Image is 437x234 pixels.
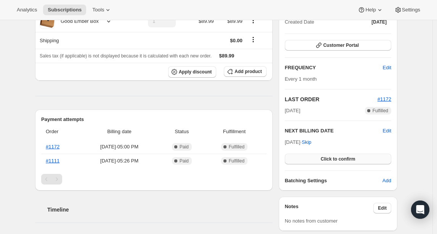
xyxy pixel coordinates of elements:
span: Fulfilled [229,144,244,150]
h2: LAST ORDER [285,96,378,103]
button: Apply discount [168,66,217,78]
button: Settings [390,5,425,15]
button: Edit [378,62,396,74]
span: Tools [92,7,104,13]
span: $89.99 [199,18,214,24]
button: #1172 [378,96,391,103]
button: Analytics [12,5,42,15]
span: [DATE] [285,107,300,115]
a: #1172 [46,144,59,150]
button: Product actions [247,16,259,25]
span: Paid [180,144,189,150]
button: Edit [383,127,391,135]
div: Open Intercom Messenger [411,201,429,219]
span: Skip [302,138,311,146]
span: [DATE] · 05:00 PM [82,143,157,151]
span: Edit [378,205,387,211]
button: Add product [224,66,266,77]
a: #1172 [378,96,391,102]
span: Fulfilled [229,158,244,164]
span: Analytics [17,7,37,13]
span: $89.99 [227,18,243,24]
span: Every 1 month [285,76,317,82]
span: Apply discount [179,69,212,75]
span: Fulfillment [207,128,262,135]
span: [DATE] · 05:26 PM [82,157,157,165]
span: [DATE] · [285,139,312,145]
a: #1111 [46,158,59,164]
span: Add product [235,68,262,75]
span: Customer Portal [323,42,359,48]
span: Sales tax (if applicable) is not displayed because it is calculated with each new order. [40,53,212,59]
span: Status [161,128,202,135]
th: Order [41,123,80,140]
span: Click to confirm [321,156,355,162]
span: Settings [402,7,420,13]
span: Add [382,177,391,185]
div: Good Ember Box [55,18,99,25]
button: Shipping actions [247,35,259,44]
button: Edit [373,203,391,213]
span: Edit [383,64,391,72]
span: Fulfilled [373,108,388,114]
span: [DATE] [371,19,387,25]
span: Paid [180,158,189,164]
h6: Batching Settings [285,177,382,185]
span: $89.99 [219,53,235,59]
button: Add [378,175,396,187]
nav: Pagination [41,174,267,185]
span: Billing date [82,128,157,135]
button: Skip [297,136,316,148]
span: No notes from customer [285,218,338,224]
span: Subscriptions [48,7,82,13]
h2: FREQUENCY [285,64,383,72]
th: Shipping [35,32,131,49]
button: [DATE] [367,17,391,27]
button: Customer Portal [285,40,391,51]
span: $0.00 [230,38,243,43]
button: Help [353,5,388,15]
h2: Payment attempts [41,116,267,123]
button: Tools [88,5,116,15]
h2: Timeline [47,206,273,213]
span: Help [365,7,376,13]
span: Created Date [285,18,314,26]
h3: Notes [285,203,374,213]
h2: NEXT BILLING DATE [285,127,383,135]
button: Subscriptions [43,5,86,15]
button: Click to confirm [285,154,391,164]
